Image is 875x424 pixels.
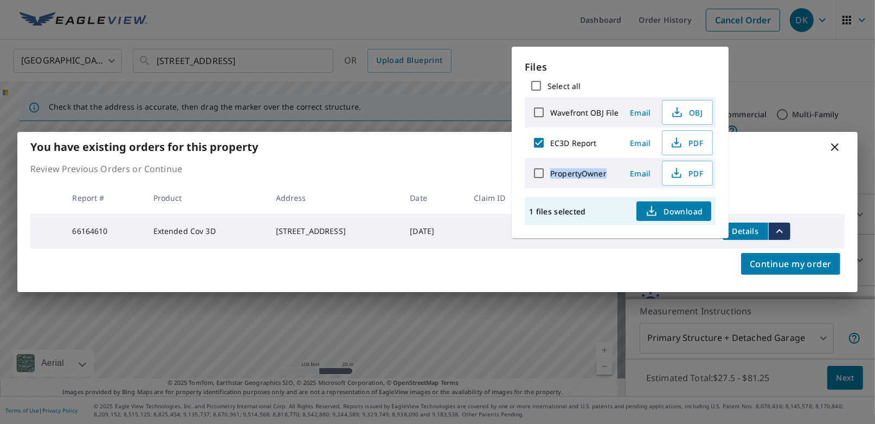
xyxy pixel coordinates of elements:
span: PDF [669,136,704,149]
p: 1 files selected [529,206,586,217]
button: Email [623,104,658,121]
button: filesDropdownBtn-66164610 [768,223,790,240]
button: detailsBtn-66164610 [723,223,768,240]
b: You have existing orders for this property [30,140,258,154]
th: Date [401,182,465,214]
th: Address [267,182,402,214]
button: OBJ [662,100,713,125]
span: Email [627,168,653,179]
button: Email [623,165,658,182]
p: Review Previous Orders or Continue [30,162,845,175]
span: Continue my order [750,256,832,271]
button: Download [636,201,711,221]
button: PDF [662,161,713,186]
div: [STREET_ADDRESS] [276,226,393,237]
label: EC3D Report [550,138,596,148]
td: 66164610 [63,214,144,249]
th: Claim ID [465,182,540,214]
td: Extended Cov 3D [145,214,267,249]
span: Email [627,138,653,148]
label: Wavefront OBJ File [550,107,619,118]
label: PropertyOwner [550,168,607,179]
td: [DATE] [401,214,465,249]
button: Continue my order [741,253,840,275]
th: Report # [63,182,144,214]
span: PDF [669,167,704,180]
button: PDF [662,130,713,155]
label: Select all [548,81,581,91]
span: Download [645,205,703,218]
span: OBJ [669,106,704,119]
p: Files [525,60,716,74]
th: Product [145,182,267,214]
span: Email [627,107,653,118]
span: Details [729,226,762,236]
button: Email [623,135,658,151]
